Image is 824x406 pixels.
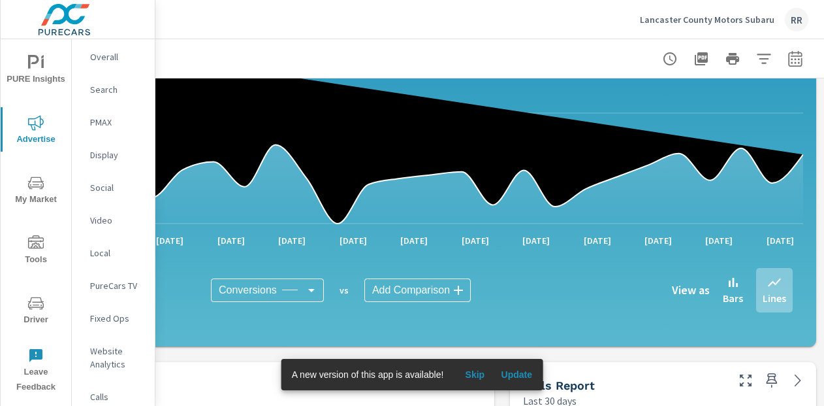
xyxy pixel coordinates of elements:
span: Tools [5,235,67,267]
button: Apply Filters [751,46,777,72]
div: Conversions [211,279,324,302]
div: Add Comparison [364,279,471,302]
p: [DATE] [757,234,803,247]
div: Fixed Ops [72,309,155,328]
div: PMAX [72,112,155,132]
p: Local [90,246,144,260]
p: Video [90,214,144,227]
p: Overall [90,50,144,63]
span: Update [501,369,532,381]
p: Fixed Ops [90,312,144,325]
p: Lancaster County Motors Subaru [640,14,774,25]
div: Local [72,243,155,263]
p: PureCars TV [90,279,144,292]
div: Video [72,211,155,230]
p: [DATE] [696,234,742,247]
p: [DATE] [330,234,376,247]
div: Website Analytics [72,341,155,374]
p: Calls [90,390,144,403]
div: Display [72,145,155,165]
p: Display [90,148,144,161]
p: Search [90,83,144,96]
p: [DATE] [513,234,559,247]
span: Driver [5,296,67,328]
button: Skip [454,364,496,385]
p: vs [324,284,364,296]
span: Leave Feedback [5,348,67,395]
p: [DATE] [208,234,254,247]
span: Conversions [219,284,277,297]
p: [DATE] [575,234,620,247]
span: PURE Insights [5,55,67,87]
button: "Export Report to PDF" [688,46,714,72]
span: Save this to your personalized report [761,370,782,391]
button: Update [496,364,537,385]
div: Social [72,178,155,197]
span: A new version of this app is available! [292,369,444,380]
p: Lines [763,290,786,306]
p: [DATE] [452,234,498,247]
p: Social [90,181,144,194]
button: Print Report [720,46,746,72]
span: My Market [5,175,67,207]
div: RR [785,8,808,31]
div: nav menu [1,39,71,400]
h5: Calls Report [523,379,595,392]
span: Add Comparison [372,284,450,297]
div: PureCars TV [72,276,155,296]
p: [DATE] [391,234,437,247]
h6: View as [672,284,710,297]
a: See more details in report [787,370,808,391]
button: Make Fullscreen [735,370,756,391]
p: PMAX [90,116,144,129]
p: [DATE] [635,234,681,247]
div: Search [72,80,155,99]
p: [DATE] [269,234,315,247]
div: Overall [72,47,155,67]
button: Select Date Range [782,46,808,72]
span: Advertise [5,115,67,147]
p: [DATE] [147,234,193,247]
p: Website Analytics [90,345,144,371]
p: Bars [723,290,743,306]
span: Skip [459,369,490,381]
